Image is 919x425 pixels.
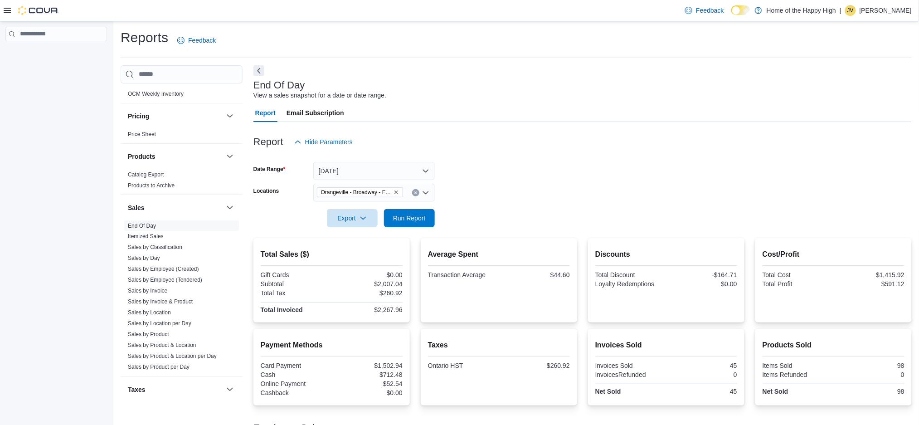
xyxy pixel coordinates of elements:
span: Sales by Invoice [128,288,167,295]
div: Jennifer Verney [845,5,856,16]
div: Transaction Average [428,271,497,278]
button: Hide Parameters [291,133,356,151]
div: 0 [668,371,737,378]
a: Sales by Product per Day [128,364,190,371]
button: Products [224,151,235,162]
label: Locations [253,187,279,195]
span: Feedback [188,36,216,45]
h3: Products [128,152,156,161]
label: Date Range [253,166,286,173]
div: Cash [261,371,330,378]
a: Catalog Export [128,171,164,178]
div: View a sales snapshot for a date or date range. [253,91,386,100]
div: Items Refunded [763,371,832,378]
span: Email Subscription [287,104,344,122]
button: Open list of options [422,189,429,196]
div: Total Discount [595,271,665,278]
div: Total Profit [763,280,832,288]
button: Sales [128,203,223,212]
div: Total Tax [261,289,330,297]
div: $0.00 [333,271,403,278]
div: $2,007.04 [333,280,403,288]
div: Total Cost [763,271,832,278]
a: Sales by Invoice & Product [128,299,193,305]
h1: Reports [121,29,168,47]
div: Items Sold [763,362,832,369]
nav: Complex example [5,43,107,65]
div: $260.92 [333,289,403,297]
div: $2,267.96 [333,306,403,313]
h3: Sales [128,203,145,212]
h2: Cost/Profit [763,249,904,260]
strong: Total Invoiced [261,306,303,313]
span: Sales by Day [128,255,160,262]
div: InvoicesRefunded [595,371,665,378]
div: Ontario HST [428,362,497,369]
p: | [840,5,841,16]
button: Pricing [128,112,223,121]
h2: Products Sold [763,340,904,351]
button: Run Report [384,209,435,227]
h2: Taxes [428,340,570,351]
a: Sales by Location per Day [128,321,191,327]
div: Online Payment [261,380,330,387]
div: $712.48 [333,371,403,378]
div: $0.00 [668,280,737,288]
div: Subtotal [261,280,330,288]
a: Sales by Location [128,310,171,316]
h2: Invoices Sold [595,340,737,351]
h3: End Of Day [253,80,305,91]
p: Home of the Happy High [767,5,836,16]
div: 45 [668,388,737,395]
div: OCM [121,88,243,103]
div: 98 [835,362,904,369]
button: Taxes [224,384,235,395]
img: Cova [18,6,59,15]
span: Sales by Invoice & Product [128,298,193,306]
span: Run Report [393,214,426,223]
a: End Of Day [128,223,156,229]
span: Sales by Product & Location [128,342,196,349]
h2: Discounts [595,249,737,260]
button: Taxes [128,385,223,394]
div: 98 [835,388,904,395]
a: Sales by Product & Location per Day [128,353,217,360]
h3: Report [253,137,283,147]
a: Itemized Sales [128,234,164,240]
div: 0 [835,371,904,378]
span: Sales by Location per Day [128,320,191,327]
button: Sales [224,202,235,213]
a: Sales by Employee (Tendered) [128,277,202,283]
span: JV [847,5,854,16]
button: Pricing [224,111,235,122]
button: Next [253,65,264,76]
div: Products [121,169,243,195]
div: Cashback [261,389,330,396]
span: Hide Parameters [305,137,353,147]
div: Sales [121,220,243,376]
div: Loyalty Redemptions [595,280,665,288]
div: $260.92 [501,362,570,369]
div: $0.00 [333,389,403,396]
a: Feedback [681,1,727,20]
span: Sales by Location [128,309,171,317]
a: Sales by Product [128,332,169,338]
div: $44.60 [501,271,570,278]
div: Pricing [121,129,243,143]
span: Export [332,209,372,227]
button: [DATE] [313,162,435,180]
a: Sales by Invoice [128,288,167,294]
span: Sales by Classification [128,244,182,251]
span: Products to Archive [128,182,175,189]
span: Sales by Employee (Tendered) [128,277,202,284]
a: Sales by Employee (Created) [128,266,199,273]
span: OCM Weekly Inventory [128,90,184,98]
strong: Net Sold [763,388,788,395]
span: Feedback [696,6,724,15]
a: Price Sheet [128,131,156,137]
span: Itemized Sales [128,233,164,240]
span: Price Sheet [128,131,156,138]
